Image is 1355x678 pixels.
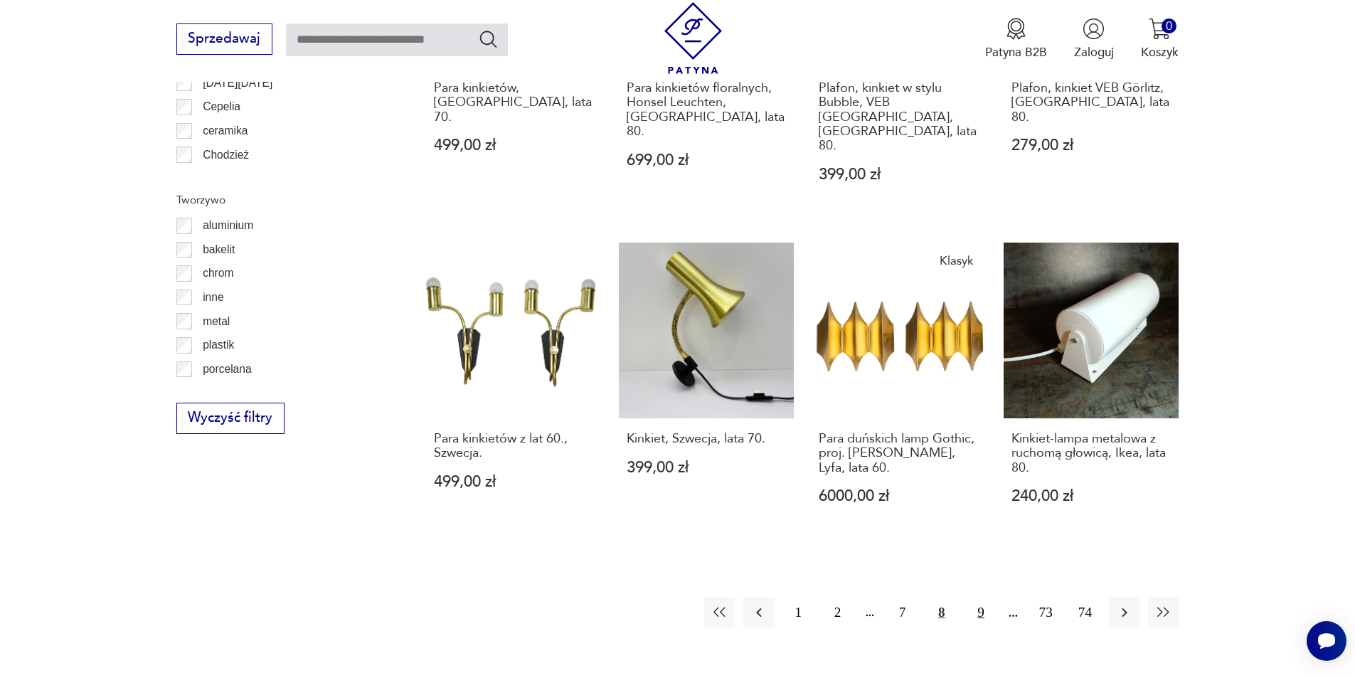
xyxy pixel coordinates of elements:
button: 9 [965,597,996,627]
p: Koszyk [1141,44,1179,60]
p: 499,00 zł [434,475,594,489]
button: Zaloguj [1074,18,1114,60]
p: Chodzież [203,146,249,164]
p: aluminium [203,216,253,235]
button: 0Koszyk [1141,18,1179,60]
a: KlasykPara duńskich lamp Gothic, proj. Bent Karlby, Lyfa, lata 60.Para duńskich lamp Gothic, proj... [811,243,987,537]
img: Ikona medalu [1005,18,1027,40]
button: 8 [926,597,957,627]
p: 499,00 zł [434,138,594,153]
h3: Plafon, kinkiet VEB Görlitz, [GEOGRAPHIC_DATA], lata 80. [1011,81,1171,125]
p: 399,00 zł [627,460,787,475]
p: plastik [203,336,234,354]
p: bakelit [203,240,235,259]
p: 6000,00 zł [819,489,979,504]
p: 399,00 zł [819,167,979,182]
p: 240,00 zł [1011,489,1171,504]
button: 1 [783,597,814,627]
p: ceramika [203,122,248,140]
button: 2 [822,597,853,627]
h3: Para kinkietów, [GEOGRAPHIC_DATA], lata 70. [434,81,594,125]
a: Ikona medaluPatyna B2B [985,18,1047,60]
p: Tworzywo [176,191,386,209]
p: chrom [203,264,233,282]
button: 7 [887,597,918,627]
button: Wyczyść filtry [176,403,285,434]
a: Kinkiet, Szwecja, lata 70.Kinkiet, Szwecja, lata 70.399,00 zł [619,243,795,537]
button: Sprzedawaj [176,23,272,55]
h3: Kinkiet-lampa metalowa z ruchomą głowicą, Ikea, lata 80. [1011,432,1171,475]
button: Patyna B2B [985,18,1047,60]
h3: Para kinkietów z lat 60., Szwecja. [434,432,594,461]
p: Cepelia [203,97,240,116]
p: Patyna B2B [985,44,1047,60]
img: Patyna - sklep z meblami i dekoracjami vintage [657,2,729,74]
div: 0 [1162,18,1176,33]
p: porcelana [203,360,252,378]
h3: Para kinkietów floralnych, Honsel Leuchten, [GEOGRAPHIC_DATA], lata 80. [627,81,787,139]
p: Ćmielów [203,169,245,188]
p: inne [203,288,223,307]
p: metal [203,312,230,331]
p: porcelit [203,383,238,402]
a: Kinkiet-lampa metalowa z ruchomą głowicą, Ikea, lata 80.Kinkiet-lampa metalowa z ruchomą głowicą,... [1004,243,1179,537]
p: Zaloguj [1074,44,1114,60]
h3: Plafon, kinkiet w stylu Bubble, VEB [GEOGRAPHIC_DATA], [GEOGRAPHIC_DATA], lata 80. [819,81,979,154]
p: 699,00 zł [627,153,787,168]
button: Szukaj [478,28,499,49]
h3: Para duńskich lamp Gothic, proj. [PERSON_NAME], Lyfa, lata 60. [819,432,979,475]
p: 279,00 zł [1011,138,1171,153]
iframe: Smartsupp widget button [1307,621,1346,661]
img: Ikonka użytkownika [1083,18,1105,40]
button: 74 [1070,597,1100,627]
img: Ikona koszyka [1149,18,1171,40]
a: Sprzedawaj [176,34,272,46]
p: [DATE][DATE] [203,74,272,92]
h3: Kinkiet, Szwecja, lata 70. [627,432,787,446]
a: Para kinkietów z lat 60., Szwecja.Para kinkietów z lat 60., Szwecja.499,00 zł [426,243,602,537]
button: 73 [1031,597,1061,627]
